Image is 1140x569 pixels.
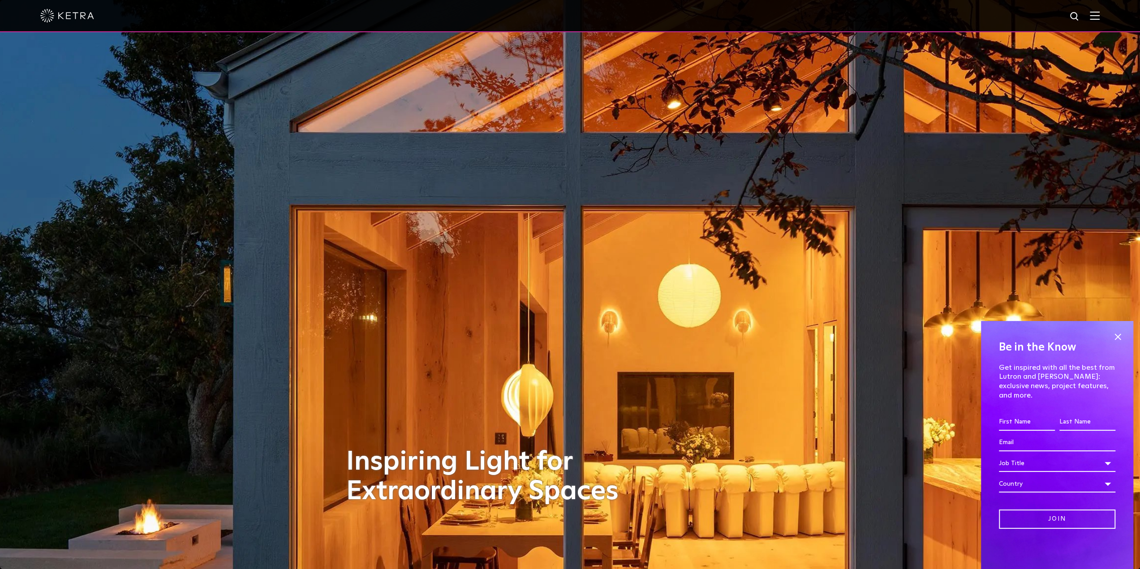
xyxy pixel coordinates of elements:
div: Country [999,475,1115,492]
div: Job Title [999,455,1115,472]
h1: Inspiring Light for Extraordinary Spaces [346,447,637,506]
input: First Name [999,414,1055,431]
p: Get inspired with all the best from Lutron and [PERSON_NAME]: exclusive news, project features, a... [999,363,1115,400]
input: Email [999,434,1115,451]
input: Join [999,509,1115,529]
h4: Be in the Know [999,339,1115,356]
img: ketra-logo-2019-white [40,9,94,22]
input: Last Name [1059,414,1115,431]
img: Hamburger%20Nav.svg [1090,11,1100,20]
img: search icon [1069,11,1080,22]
